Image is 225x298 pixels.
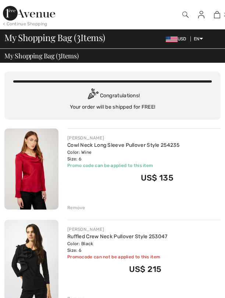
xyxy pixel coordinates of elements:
img: US Dollar [166,36,178,42]
div: Promocode can not be applied to this item [67,254,168,260]
img: Cowl Neck Long Sleeve Pullover Style 254235 [4,128,58,210]
div: Remove [67,204,85,211]
div: Promo code can be applied to this item [67,162,179,169]
a: Ruffled Crew Neck Pullover Style 253047 [67,233,168,240]
a: Cowl Neck Long Sleeve Pullover Style 254235 [67,142,179,148]
div: Congratulations! Your order will be shipped for FREE! [13,88,212,111]
iframe: To enrich screen reader interactions, please activate Accessibility in Grammarly extension settings [87,88,225,298]
img: My Info [198,10,204,19]
a: 3 [210,10,225,19]
span: My Shopping Bag ( Items) [4,52,79,59]
div: [PERSON_NAME] [67,226,168,233]
div: Color: Black Size: 6 [67,240,168,254]
span: 3 [76,31,81,43]
img: My Bag [214,10,220,19]
a: Sign In [192,10,210,19]
div: < Continue Shopping [3,21,47,27]
div: [PERSON_NAME] [67,135,179,141]
span: USD [166,36,189,41]
span: My Shopping Bag ( Items) [4,33,105,42]
img: 1ère Avenue [3,6,55,21]
span: EN [194,36,203,41]
span: 3 [58,51,61,59]
div: Color: Wine Size: 6 [67,149,179,162]
img: search the website [182,10,189,19]
img: Congratulation2.svg [85,88,100,103]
